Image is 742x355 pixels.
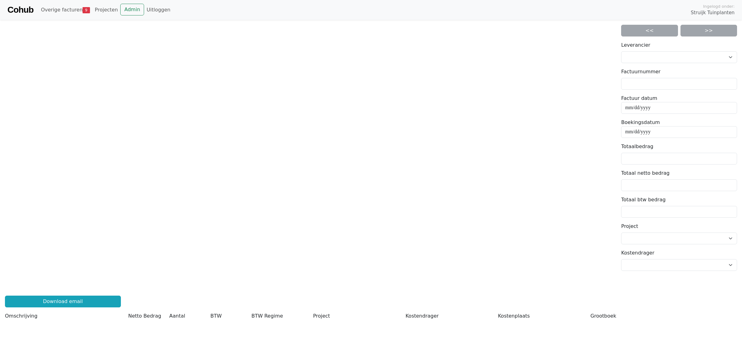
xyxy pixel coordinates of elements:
[498,312,530,320] label: Kostenplaats
[120,4,144,15] a: Admin
[703,3,735,9] span: Ingelogd onder:
[621,223,638,230] label: Project
[251,312,283,320] label: BTW Regime
[128,312,161,320] label: Netto Bedrag
[5,312,37,320] label: Omschrijving
[210,312,222,320] label: BTW
[621,196,666,203] label: Totaal btw bedrag
[5,296,121,307] a: Download email
[406,312,439,320] label: Kostendrager
[621,41,650,49] label: Leverancier
[169,312,185,320] label: Aantal
[38,4,92,16] a: Overige facturen9
[591,312,616,320] label: Grootboek
[621,249,654,257] label: Kostendrager
[83,7,90,13] span: 9
[621,95,657,102] label: Factuur datum
[621,68,660,75] label: Factuurnummer
[92,4,121,16] a: Projecten
[621,169,669,177] label: Totaal netto bedrag
[621,143,653,150] label: Totaalbedrag
[7,2,33,17] a: Cohub
[144,4,173,16] a: Uitloggen
[691,9,735,16] span: Struijk Tuinplanten
[313,312,330,320] label: Project
[621,119,660,126] label: Boekingsdatum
